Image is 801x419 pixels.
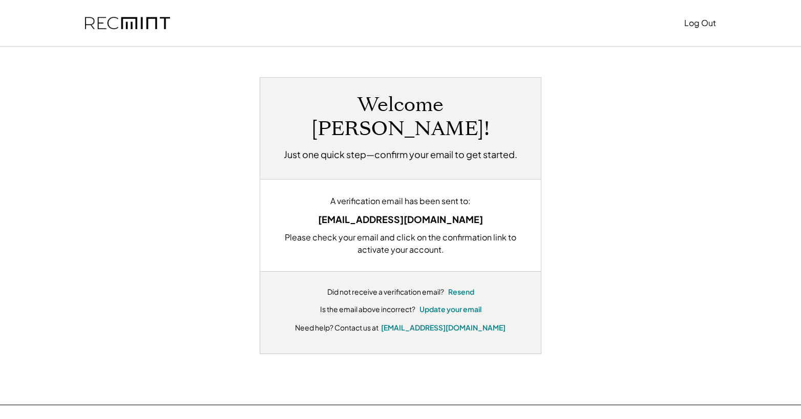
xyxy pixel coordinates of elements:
a: [EMAIL_ADDRESS][DOMAIN_NAME] [381,323,505,332]
button: Log Out [684,13,716,33]
h2: Just one quick step—confirm your email to get started. [284,147,517,161]
div: A verification email has been sent to: [276,195,525,207]
div: Did not receive a verification email? [327,287,444,297]
div: [EMAIL_ADDRESS][DOMAIN_NAME] [276,212,525,226]
div: Please check your email and click on the confirmation link to activate your account. [276,231,525,256]
h1: Welcome [PERSON_NAME]! [276,93,525,141]
div: Is the email above incorrect? [320,304,415,315]
button: Resend [448,287,474,297]
img: recmint-logotype%403x.png [85,17,170,30]
div: Need help? Contact us at [295,322,378,333]
button: Update your email [419,304,481,315]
